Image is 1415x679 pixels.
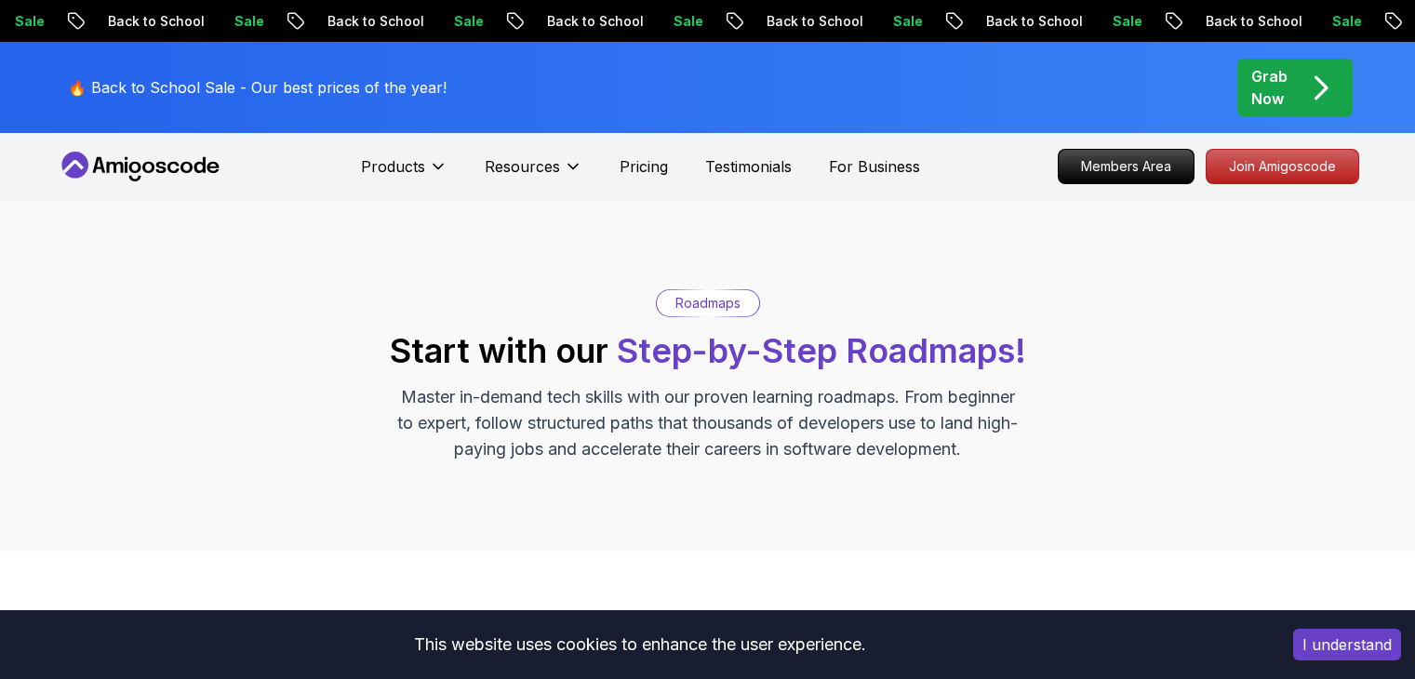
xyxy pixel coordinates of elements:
[617,330,1026,371] span: Step-by-Step Roadmaps!
[752,12,878,31] p: Back to School
[829,155,920,178] a: For Business
[485,155,560,178] p: Resources
[1317,12,1377,31] p: Sale
[68,76,447,99] p: 🔥 Back to School Sale - Our best prices of the year!
[14,624,1265,665] div: This website uses cookies to enhance the user experience.
[395,384,1021,462] p: Master in-demand tech skills with our proven learning roadmaps. From beginner to expert, follow s...
[485,155,582,193] button: Resources
[361,155,447,193] button: Products
[1191,12,1317,31] p: Back to School
[1293,629,1401,660] button: Accept cookies
[971,12,1098,31] p: Back to School
[1206,149,1359,184] a: Join Amigoscode
[361,155,425,178] p: Products
[878,12,938,31] p: Sale
[1207,150,1358,183] p: Join Amigoscode
[390,332,1026,369] h2: Start with our
[1059,150,1194,183] p: Members Area
[675,294,741,313] p: Roadmaps
[93,12,220,31] p: Back to School
[532,12,659,31] p: Back to School
[705,155,792,178] a: Testimonials
[1058,149,1195,184] a: Members Area
[1098,12,1157,31] p: Sale
[659,12,718,31] p: Sale
[620,155,668,178] a: Pricing
[220,12,279,31] p: Sale
[1251,65,1288,110] p: Grab Now
[313,12,439,31] p: Back to School
[439,12,499,31] p: Sale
